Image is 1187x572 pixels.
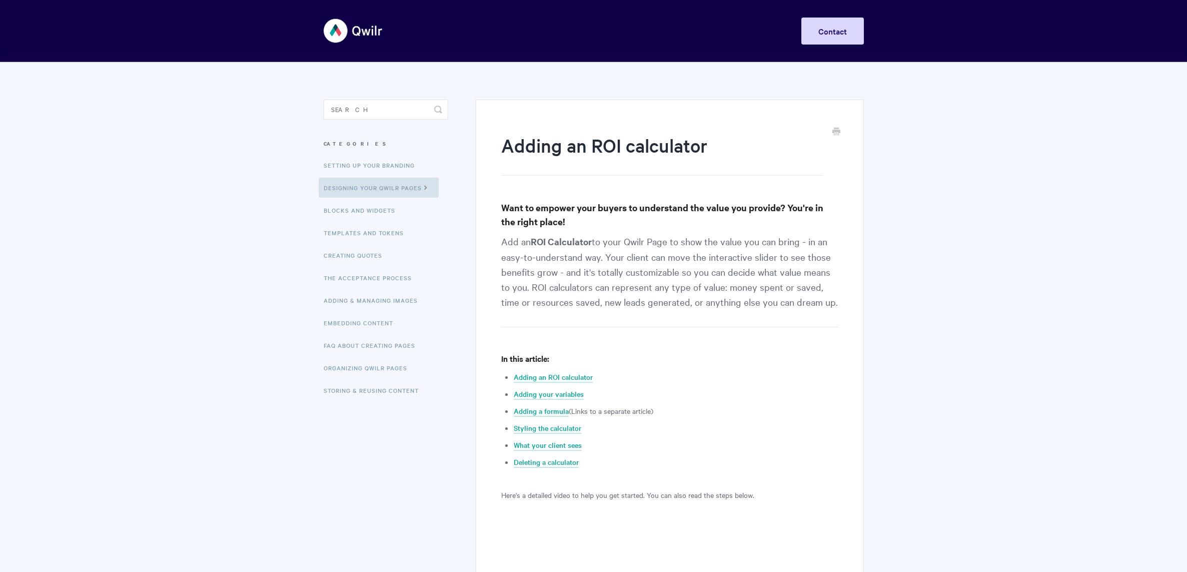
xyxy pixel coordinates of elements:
h3: Want to empower your buyers to understand the value you provide? You're in the right place! [501,201,838,229]
a: Styling the calculator [514,423,581,434]
a: Storing & Reusing Content [324,380,426,400]
a: Deleting a calculator [514,457,579,468]
a: Adding your variables [514,389,584,400]
strong: In this article: [501,353,549,364]
a: Setting up your Branding [324,155,422,175]
strong: ROI Calculator [531,235,592,248]
a: Organizing Qwilr Pages [324,358,415,378]
a: Print this Article [832,127,840,138]
p: Add an to your Qwilr Page to show the value you can bring - in an easy-to-understand way. Your cl... [501,234,838,327]
a: The Acceptance Process [324,268,419,288]
a: Designing Your Qwilr Pages [319,178,439,198]
p: Here's a detailed video to help you get started. You can also read the steps below. [501,489,838,501]
a: Contact [801,18,864,45]
a: What your client sees [514,440,582,451]
a: Adding an ROI calculator [514,372,593,383]
a: FAQ About Creating Pages [324,335,423,355]
a: Embedding Content [324,313,401,333]
a: Adding a formula [514,406,569,417]
h3: Categories [324,135,448,153]
a: Blocks and Widgets [324,200,403,220]
a: Adding & Managing Images [324,290,425,310]
a: Creating Quotes [324,245,390,265]
h1: Adding an ROI calculator [501,133,823,176]
li: (Links to a separate article) [514,405,838,417]
input: Search [324,100,448,120]
a: Templates and Tokens [324,223,411,243]
img: Qwilr Help Center [324,12,383,50]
